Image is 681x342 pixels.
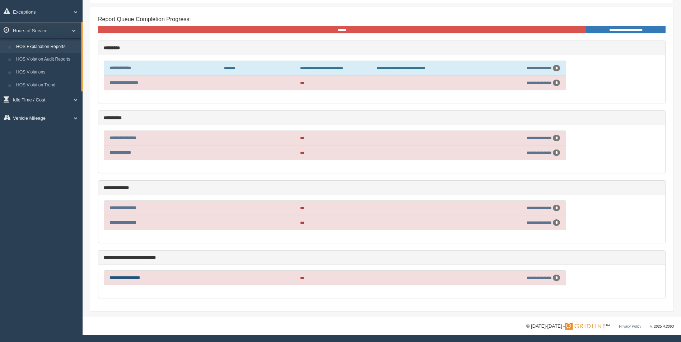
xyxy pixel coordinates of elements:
a: HOS Violation Audit Reports [13,53,81,66]
a: HOS Explanation Reports [13,41,81,53]
div: © [DATE]-[DATE] - ™ [526,323,674,330]
span: v. 2025.4.2063 [650,324,674,328]
img: Gridline [565,323,605,330]
a: HOS Violations [13,66,81,79]
a: Privacy Policy [619,324,641,328]
h4: Report Queue Completion Progress: [98,16,666,23]
a: HOS Violation Trend [13,79,81,92]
